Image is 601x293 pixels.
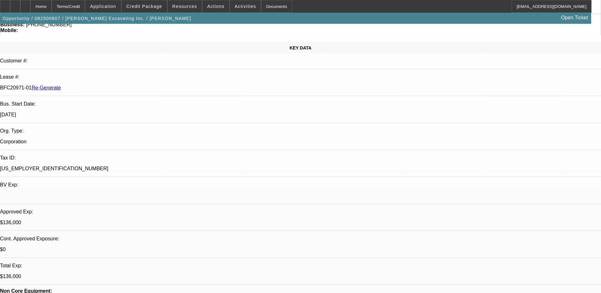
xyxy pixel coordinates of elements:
span: Activities [235,4,256,9]
button: Credit Package [122,0,167,12]
span: KEY DATA [290,45,311,50]
span: Actions [207,4,225,9]
span: Application [90,4,116,9]
button: Actions [202,0,229,12]
span: Opportunity / 082500607 / [PERSON_NAME] Excavating Inc. / [PERSON_NAME] [3,16,191,21]
button: Activities [230,0,261,12]
strong: Mobile: [0,28,18,33]
span: Credit Package [126,4,162,9]
a: Re-Generate [32,85,61,90]
button: Resources [168,0,202,12]
button: Application [85,0,121,12]
span: Resources [172,4,197,9]
a: Open Ticket [559,12,591,23]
